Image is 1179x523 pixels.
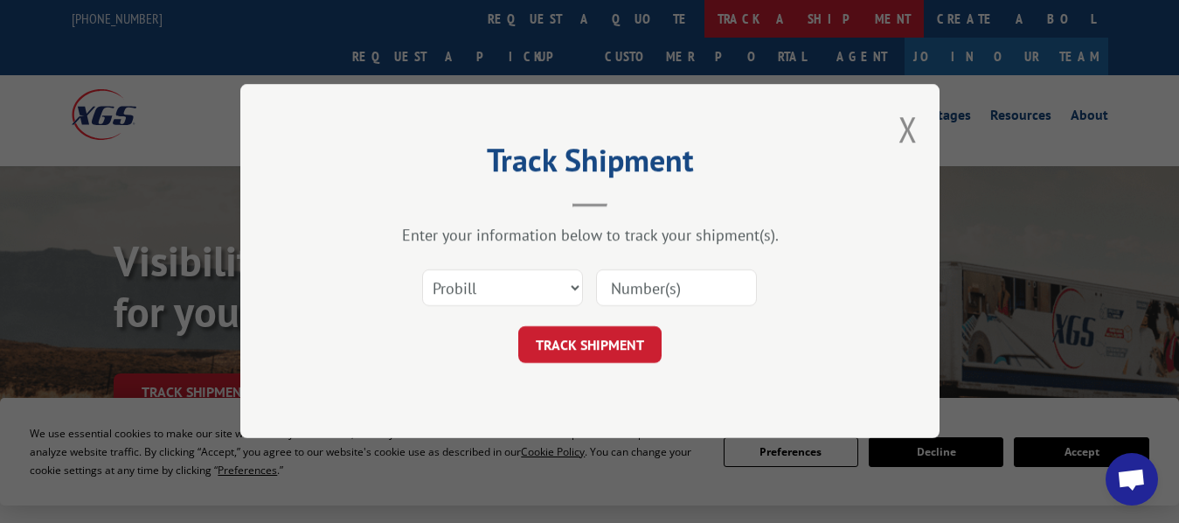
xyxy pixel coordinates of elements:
div: Open chat [1106,453,1158,506]
input: Number(s) [596,270,757,307]
button: Close modal [898,106,918,152]
h2: Track Shipment [328,148,852,181]
div: Enter your information below to track your shipment(s). [328,226,852,246]
button: TRACK SHIPMENT [518,327,662,364]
